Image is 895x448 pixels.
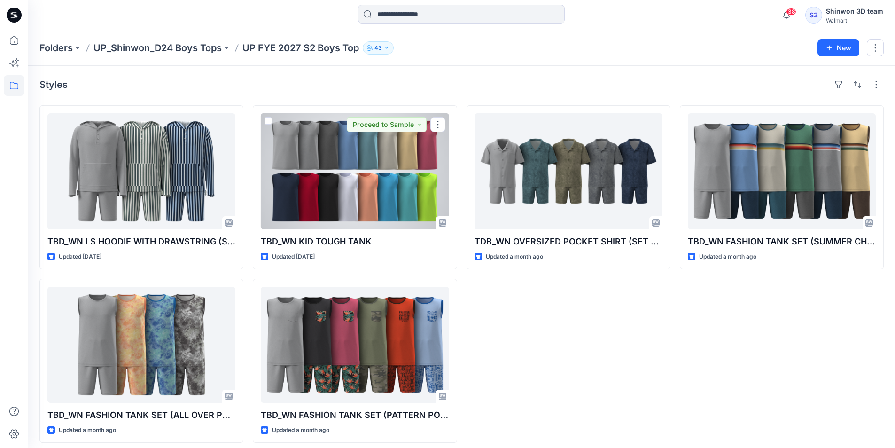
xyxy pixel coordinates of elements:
[242,41,359,55] p: UP FYE 2027 S2 Boys Top
[261,409,449,422] p: TBD_WN FASHION TANK SET (PATTERN POCKET CONTR BINDING)
[59,252,101,262] p: Updated [DATE]
[817,39,859,56] button: New
[272,252,315,262] p: Updated [DATE]
[475,235,662,248] p: TDB_WN OVERSIZED POCKET SHIRT (SET W.SHORTER SHORTS)
[272,425,329,435] p: Updated a month ago
[261,113,449,229] a: TBD_WN KID TOUGH TANK
[826,17,883,24] div: Walmart
[261,235,449,248] p: TBD_WN KID TOUGH TANK
[826,6,883,17] div: Shinwon 3D team
[261,287,449,403] a: TBD_WN FASHION TANK SET (PATTERN POCKET CONTR BINDING)
[47,287,235,403] a: TBD_WN FASHION TANK SET (ALL OVER PRINTS)
[688,235,876,248] p: TBD_WN FASHION TANK SET (SUMMER CHEST STRIPE)
[475,113,662,229] a: TDB_WN OVERSIZED POCKET SHIRT (SET W.SHORTER SHORTS)
[93,41,222,55] a: UP_Shinwon_D24 Boys Tops
[374,43,382,53] p: 43
[47,409,235,422] p: TBD_WN FASHION TANK SET (ALL OVER PRINTS)
[47,113,235,229] a: TBD_WN LS HOODIE WITH DRAWSTRING (SET W.SHORTS)
[39,41,73,55] a: Folders
[39,79,68,90] h4: Styles
[486,252,543,262] p: Updated a month ago
[363,41,394,55] button: 43
[699,252,756,262] p: Updated a month ago
[688,113,876,229] a: TBD_WN FASHION TANK SET (SUMMER CHEST STRIPE)
[47,235,235,248] p: TBD_WN LS HOODIE WITH DRAWSTRING (SET W.SHORTS)
[786,8,796,16] span: 38
[805,7,822,24] div: S3
[59,425,116,435] p: Updated a month ago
